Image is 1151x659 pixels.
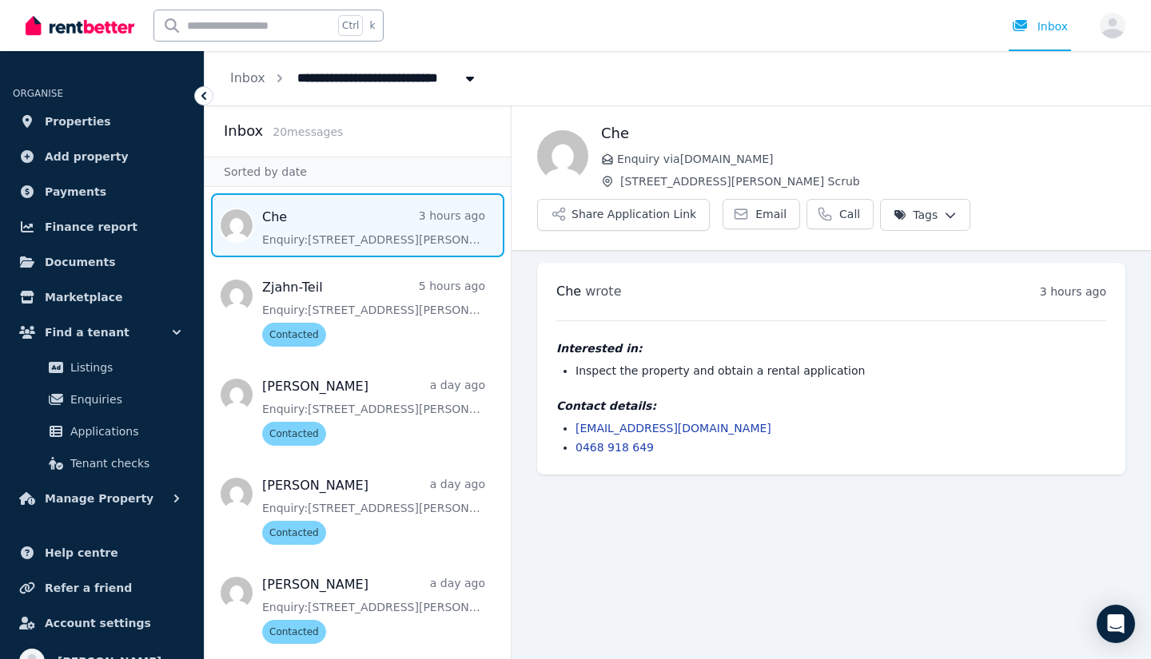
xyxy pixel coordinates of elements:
span: Manage Property [45,489,153,508]
a: Listings [19,351,185,383]
img: RentBetter [26,14,134,38]
a: Refer a friend [13,572,191,604]
a: [EMAIL_ADDRESS][DOMAIN_NAME] [575,422,771,435]
h2: Inbox [224,120,263,142]
span: Help centre [45,543,118,562]
nav: Breadcrumb [205,51,504,105]
a: [PERSON_NAME]a day agoEnquiry:[STREET_ADDRESS][PERSON_NAME] Scrub.Contacted [262,575,485,644]
span: wrote [585,284,621,299]
h1: Che [601,122,1125,145]
a: Zjahn-Teil5 hours agoEnquiry:[STREET_ADDRESS][PERSON_NAME] Scrub.Contacted [262,278,485,347]
a: Email [723,199,800,229]
span: Find a tenant [45,323,129,342]
span: Payments [45,182,106,201]
a: Account settings [13,607,191,639]
div: Open Intercom Messenger [1097,605,1135,643]
span: Account settings [45,613,151,633]
h4: Contact details: [556,398,1106,414]
span: Tags [894,207,938,223]
button: Find a tenant [13,316,191,348]
span: Applications [70,422,178,441]
li: Inspect the property and obtain a rental application [575,363,1106,379]
a: Help centre [13,537,191,569]
div: Inbox [1012,18,1068,34]
time: 3 hours ago [1040,285,1106,298]
a: Enquiries [19,383,185,415]
span: [STREET_ADDRESS][PERSON_NAME] Scrub [620,173,1125,189]
span: Listings [70,358,178,377]
a: Payments [13,176,191,208]
span: ORGANISE [13,88,63,99]
span: Marketplace [45,288,122,307]
a: Marketplace [13,281,191,313]
a: Tenant checks [19,447,185,479]
a: [PERSON_NAME]a day agoEnquiry:[STREET_ADDRESS][PERSON_NAME] Scrub.Contacted [262,377,485,446]
a: Call [806,199,874,229]
span: Properties [45,112,111,131]
span: k [369,19,375,32]
span: 20 message s [273,125,343,138]
span: Enquiries [70,390,178,409]
button: Manage Property [13,482,191,514]
button: Tags [880,199,970,231]
img: Che [537,130,588,181]
a: Documents [13,246,191,278]
a: 0468 918 649 [575,441,654,454]
span: Documents [45,252,116,272]
span: Refer a friend [45,578,132,597]
span: Call [839,206,860,222]
button: Share Application Link [537,199,710,231]
a: [PERSON_NAME]a day agoEnquiry:[STREET_ADDRESS][PERSON_NAME] Scrub.Contacted [262,476,485,545]
a: Add property [13,141,191,173]
h4: Interested in: [556,340,1106,356]
span: Che [556,284,581,299]
a: Applications [19,415,185,447]
span: Enquiry via [DOMAIN_NAME] [617,151,1125,167]
span: Finance report [45,217,137,236]
a: Che3 hours agoEnquiry:[STREET_ADDRESS][PERSON_NAME] Scrub. [262,208,485,248]
span: Email [755,206,787,222]
a: Inbox [230,70,265,85]
a: Finance report [13,211,191,243]
span: Ctrl [338,15,363,36]
span: Add property [45,147,129,166]
span: Tenant checks [70,454,178,473]
a: Properties [13,105,191,137]
div: Sorted by date [205,157,511,187]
